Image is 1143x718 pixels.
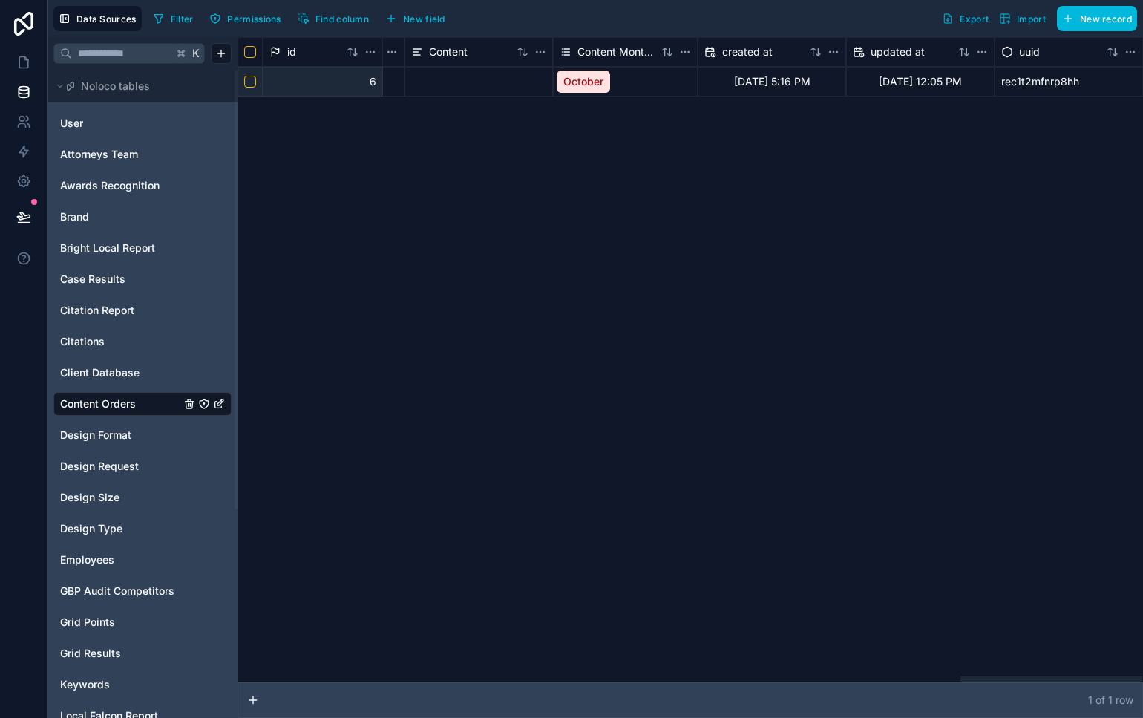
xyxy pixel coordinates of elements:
[960,13,989,25] span: Export
[292,7,374,30] button: Find column
[315,13,369,25] span: Find column
[1088,693,1093,706] span: 1
[60,521,122,536] span: Design Type
[148,7,199,30] button: Filter
[263,37,383,67] div: id
[53,642,232,665] div: Grid Results
[577,45,655,59] span: Content Month-1
[60,303,134,318] span: Citation Report
[53,267,232,291] div: Case Results
[846,67,995,97] div: [DATE] 12:05 PM
[1019,45,1040,59] span: uuid
[244,46,256,58] button: Select all
[60,334,105,349] span: Citations
[53,579,232,603] div: GBP Audit Competitors
[1051,6,1137,31] a: New record
[244,76,256,88] button: Select row
[60,615,180,630] a: Grid Points
[76,13,137,25] span: Data Sources
[60,116,180,131] a: User
[53,143,232,166] div: Attorneys Team
[204,7,292,30] a: Permissions
[53,517,232,541] div: Design Type
[53,361,232,385] div: Client Database
[53,6,142,31] button: Data Sources
[53,610,232,634] div: Grid Points
[698,67,846,97] div: [DATE] 5:16 PM
[53,392,232,416] div: Content Orders
[53,174,232,198] div: Awards Recognition
[60,241,180,255] a: Bright Local Report
[60,677,110,692] span: Keywords
[60,677,180,692] a: Keywords
[60,584,174,598] span: GBP Audit Competitors
[60,521,180,536] a: Design Type
[60,147,138,162] span: Attorneys Team
[1017,13,1046,25] span: Import
[846,37,995,67] div: updated at
[287,45,296,59] span: id
[1095,693,1105,706] span: of
[60,552,114,567] span: Employees
[60,272,125,287] span: Case Results
[60,209,89,224] span: Brand
[53,454,232,478] div: Design Request
[60,116,83,131] span: User
[238,37,263,67] div: Select all
[553,37,698,67] div: Content Month-1
[1057,6,1137,31] button: New record
[263,67,383,97] div: 6
[380,7,451,30] button: New field
[60,396,180,411] a: Content Orders
[60,428,131,443] span: Design Format
[995,37,1143,67] div: uuid
[60,178,160,193] span: Awards Recognition
[405,37,553,67] div: Content
[227,13,281,25] span: Permissions
[937,6,994,31] button: Export
[403,13,445,25] span: New field
[53,76,223,97] button: Noloco tables
[994,6,1051,31] button: Import
[53,486,232,509] div: Design Size
[60,209,180,224] a: Brand
[698,37,846,67] div: created at
[60,490,119,505] span: Design Size
[722,45,773,59] span: created at
[53,236,232,260] div: Bright Local Report
[53,111,232,135] div: User
[171,13,194,25] span: Filter
[60,615,115,630] span: Grid Points
[81,79,150,94] span: Noloco tables
[871,45,925,59] span: updated at
[1080,13,1132,25] span: New record
[191,48,201,59] span: K
[60,646,121,661] span: Grid Results
[60,646,180,661] a: Grid Results
[60,428,180,443] a: Design Format
[60,365,180,380] a: Client Database
[60,303,180,318] a: Citation Report
[60,334,180,349] a: Citations
[53,205,232,229] div: Brand
[53,548,232,572] div: Employees
[429,45,468,59] span: Content
[60,584,180,598] a: GBP Audit Competitors
[995,67,1143,97] div: rec1t2mfnrp8hh
[60,552,180,567] a: Employees
[1108,693,1113,706] span: 1
[53,673,232,696] div: Keywords
[204,7,286,30] button: Permissions
[60,241,155,255] span: Bright Local Report
[53,298,232,322] div: Citation Report
[60,459,139,474] span: Design Request
[60,490,180,505] a: Design Size
[53,423,232,447] div: Design Format
[60,272,180,287] a: Case Results
[60,365,140,380] span: Client Database
[60,459,180,474] a: Design Request
[1116,693,1133,706] span: row
[53,330,232,353] div: Citations
[60,396,136,411] span: Content Orders
[60,178,180,193] a: Awards Recognition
